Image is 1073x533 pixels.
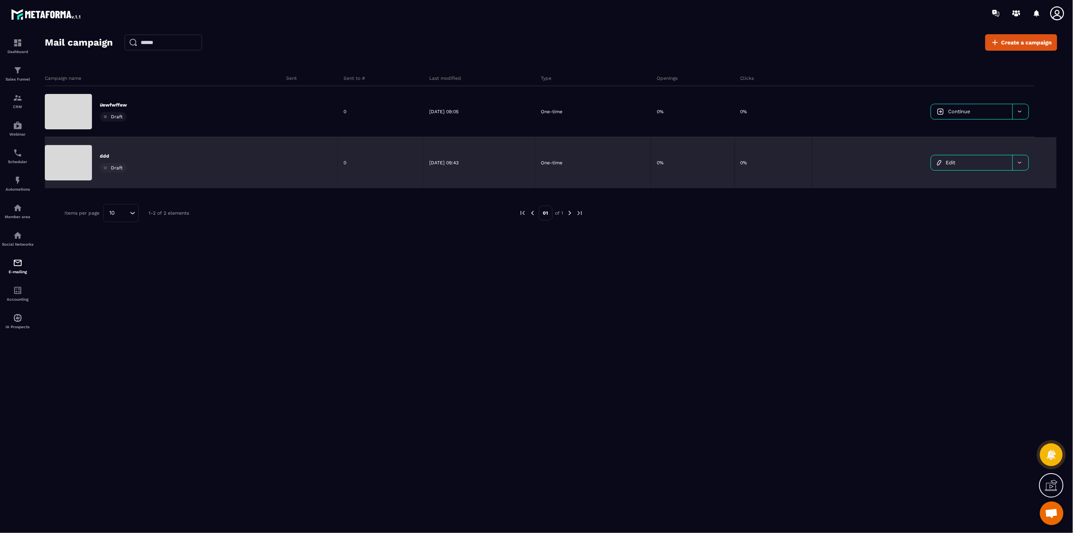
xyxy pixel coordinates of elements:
[2,50,33,54] p: Dashboard
[13,313,22,323] img: automations
[2,77,33,81] p: Sales Funnel
[344,75,365,81] p: Sent to #
[13,176,22,185] img: automations
[2,325,33,329] p: IA Prospects
[2,187,33,191] p: Automations
[2,225,33,252] a: social-networksocial-networkSocial Networks
[13,231,22,240] img: social-network
[541,108,562,115] p: One-time
[2,197,33,225] a: automationsautomationsMember area
[2,142,33,170] a: schedulerschedulerScheduler
[948,108,970,114] span: Continue
[2,32,33,60] a: formationformationDashboard
[107,209,118,217] span: 10
[946,160,955,165] span: Edit
[657,160,663,166] p: 0%
[111,165,123,171] span: Draft
[566,210,573,217] img: next
[2,297,33,301] p: Accounting
[100,102,127,108] p: ừewfwffew
[2,270,33,274] p: E-mailing
[541,75,551,81] p: Type
[64,210,99,216] p: Items per page
[149,210,189,216] p: 1-2 of 2 elements
[576,210,583,217] img: next
[100,153,127,159] p: ddd
[740,75,754,81] p: Clicks
[429,160,459,166] p: [DATE] 09:43
[344,160,346,166] p: 0
[2,242,33,246] p: Social Networks
[1040,502,1064,525] a: Mở cuộc trò chuyện
[13,258,22,268] img: email
[657,108,663,115] p: 0%
[13,38,22,48] img: formation
[539,206,553,221] p: 01
[11,7,82,21] img: logo
[13,66,22,75] img: formation
[429,108,459,115] p: [DATE] 09:05
[13,121,22,130] img: automations
[118,209,128,217] input: Search for option
[13,148,22,158] img: scheduler
[103,204,139,222] div: Search for option
[740,160,747,166] p: 0%
[2,252,33,280] a: emailemailE-mailing
[937,108,944,115] img: icon
[657,75,678,81] p: Openings
[2,170,33,197] a: automationsautomationsAutomations
[45,75,81,81] p: Campaign name
[937,160,942,165] img: icon
[2,115,33,142] a: automationsautomationsWebinar
[45,35,113,50] h2: Mail campaign
[2,132,33,136] p: Webinar
[541,160,562,166] p: One-time
[13,203,22,213] img: automations
[931,104,1012,119] a: Continue
[2,105,33,109] p: CRM
[529,210,536,217] img: prev
[429,75,461,81] p: Last modified
[740,108,747,115] p: 0%
[519,210,526,217] img: prev
[2,215,33,219] p: Member area
[931,155,1012,170] a: Edit
[1001,39,1052,46] span: Create a campaign
[13,286,22,295] img: accountant
[2,60,33,87] a: formationformationSales Funnel
[985,34,1057,51] a: Create a campaign
[286,75,297,81] p: Sent
[111,114,123,119] span: Draft
[555,210,564,216] p: of 1
[2,87,33,115] a: formationformationCRM
[2,280,33,307] a: accountantaccountantAccounting
[2,160,33,164] p: Scheduler
[13,93,22,103] img: formation
[344,108,346,115] p: 0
